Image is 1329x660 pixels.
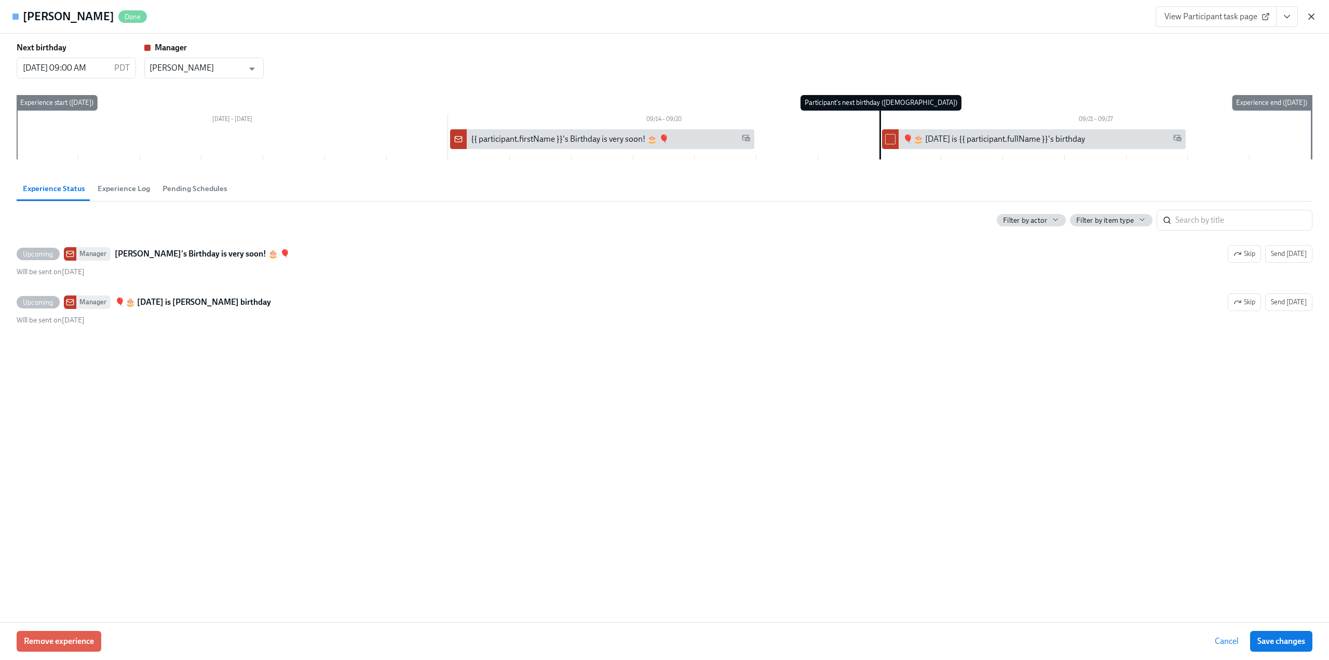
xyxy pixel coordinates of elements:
button: Save changes [1250,631,1312,652]
span: Experience Log [98,183,150,195]
div: Experience start ([DATE]) [16,95,98,111]
div: Experience end ([DATE]) [1232,95,1311,111]
button: UpcomingManager[PERSON_NAME]'s Birthday is very soon! 🎂 🎈SkipWill be sent on[DATE] [1265,245,1312,263]
button: Filter by item type [1070,214,1152,226]
span: Upcoming [17,250,60,258]
span: Sunday, September 14th 2025, 9:00 am [17,267,85,276]
button: UpcomingManager[PERSON_NAME]'s Birthday is very soon! 🎂 🎈Send [DATE]Will be sent on[DATE] [1228,245,1261,263]
button: Remove experience [17,631,101,652]
span: Filter by actor [1003,215,1047,225]
span: Save changes [1257,636,1305,646]
span: Sunday, September 21st 2025, 8:00 am [17,316,85,325]
div: Manager [76,295,111,309]
div: 09/14 – 09/20 [448,114,879,127]
span: Skip [1233,249,1255,259]
span: View Participant task page [1164,11,1268,22]
span: Remove experience [24,636,94,646]
button: Cancel [1208,631,1246,652]
span: Filter by item type [1076,215,1134,225]
button: UpcomingManager🎈🎂 [DATE] is [PERSON_NAME] birthdaySkipWill be sent on[DATE] [1265,293,1312,311]
div: {{ participant.firstName }}'s Birthday is very soon! 🎂 🎈 [471,133,669,145]
strong: Manager [155,43,187,52]
span: Work Email [1173,133,1182,145]
button: Filter by actor [997,214,1066,226]
a: View Participant task page [1156,6,1277,27]
label: Next birthday [17,42,66,53]
p: PDT [114,62,130,74]
strong: [PERSON_NAME]'s Birthday is very soon! 🎂 🎈 [115,248,290,260]
div: 🎈🎂 [DATE] is {{ participant.fullName }}'s birthday [903,133,1085,145]
span: Skip [1233,297,1255,307]
button: View task page [1276,6,1298,27]
div: Manager [76,247,111,261]
div: [DATE] – [DATE] [17,114,448,127]
input: Search by title [1175,210,1312,231]
span: Send [DATE] [1271,297,1307,307]
div: Participant's next birthday ([DEMOGRAPHIC_DATA]) [801,95,961,111]
button: Open [244,61,260,77]
span: Done [118,13,147,21]
h4: [PERSON_NAME] [23,9,114,24]
button: UpcomingManager🎈🎂 [DATE] is [PERSON_NAME] birthdaySend [DATE]Will be sent on[DATE] [1228,293,1261,311]
span: Upcoming [17,299,60,306]
span: Cancel [1215,636,1239,646]
div: 09/21 – 09/27 [880,114,1311,127]
strong: 🎈🎂 [DATE] is [PERSON_NAME] birthday [115,296,271,308]
span: Work Email [742,133,750,145]
span: Experience Status [23,183,85,195]
span: Pending Schedules [162,183,227,195]
span: Send [DATE] [1271,249,1307,259]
